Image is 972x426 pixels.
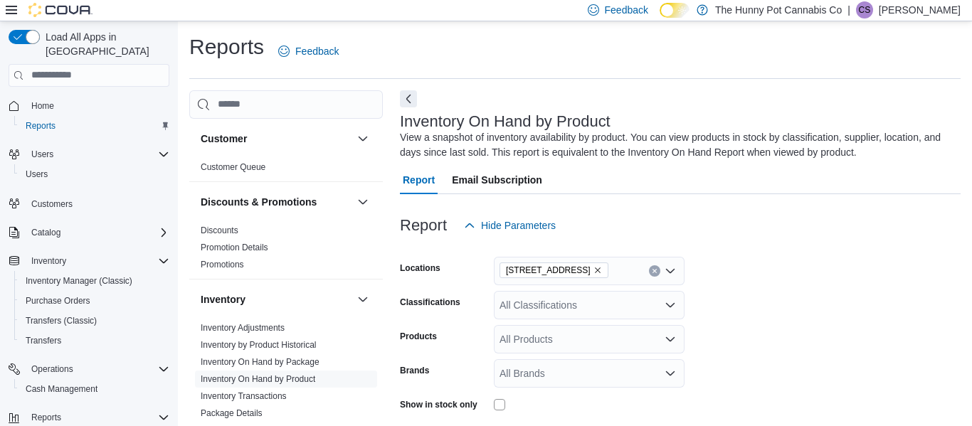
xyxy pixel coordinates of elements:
a: Inventory by Product Historical [201,340,317,350]
span: Email Subscription [452,166,542,194]
button: Catalog [26,224,66,241]
button: Transfers [14,331,175,351]
div: Customer [189,159,383,181]
a: Inventory Manager (Classic) [20,272,138,289]
span: Transfers (Classic) [20,312,169,329]
span: Cash Management [20,380,169,398]
span: Hide Parameters [481,218,556,233]
button: Reports [26,409,67,426]
h3: Discounts & Promotions [201,195,317,209]
button: Discounts & Promotions [354,193,371,211]
button: Inventory Manager (Classic) [14,271,175,291]
button: Operations [3,359,175,379]
div: Cameron Sweet [856,1,873,18]
span: Transfers [20,332,169,349]
button: Cash Management [14,379,175,399]
a: Reports [20,117,61,134]
a: Package Details [201,408,263,418]
button: Reports [14,116,175,136]
label: Locations [400,262,440,274]
img: Cova [28,3,93,17]
span: Customers [26,194,169,212]
span: 7481 Oakwood Drive [500,262,608,278]
button: Open list of options [665,299,676,311]
div: Discounts & Promotions [189,222,383,279]
a: Promotions [201,260,244,270]
button: Users [26,146,59,163]
a: Feedback [273,37,344,65]
span: Purchase Orders [26,295,90,307]
a: Inventory Adjustments [201,323,285,333]
span: [STREET_ADDRESS] [506,263,591,277]
label: Classifications [400,297,460,308]
span: Home [31,100,54,112]
span: Users [31,149,53,160]
button: Hide Parameters [458,211,561,240]
span: Users [26,169,48,180]
a: Purchase Orders [20,292,96,309]
span: Catalog [26,224,169,241]
span: Transfers (Classic) [26,315,97,326]
span: Discounts [201,225,238,236]
span: Customers [31,198,73,210]
span: CS [859,1,871,18]
a: Transfers [20,332,67,349]
button: Transfers (Classic) [14,311,175,331]
label: Products [400,331,437,342]
a: Inventory On Hand by Product [201,374,315,384]
span: Reports [31,412,61,423]
span: Customer Queue [201,161,265,173]
a: Customer Queue [201,162,265,172]
span: Reports [26,120,56,132]
p: The Hunny Pot Cannabis Co [715,1,842,18]
button: Home [3,95,175,116]
span: Inventory Manager (Classic) [20,272,169,289]
span: Promotion Details [201,242,268,253]
span: Package Details [201,408,263,419]
span: Inventory [26,252,169,270]
span: Report [403,166,435,194]
a: Home [26,97,60,115]
button: Next [400,90,417,107]
span: Operations [26,361,169,378]
span: Feedback [605,3,648,17]
button: Operations [26,361,79,378]
span: Inventory On Hand by Package [201,356,319,368]
button: Users [3,144,175,164]
button: Inventory [26,252,72,270]
h1: Reports [189,33,264,61]
span: Reports [26,409,169,426]
div: View a snapshot of inventory availability by product. You can view products in stock by classific... [400,130,953,160]
span: Transfers [26,335,61,346]
a: Users [20,166,53,183]
a: Inventory On Hand by Package [201,357,319,367]
span: Inventory Manager (Classic) [26,275,132,287]
a: Inventory Transactions [201,391,287,401]
h3: Inventory [201,292,245,307]
span: Inventory [31,255,66,267]
span: Promotions [201,259,244,270]
span: Home [26,97,169,115]
span: Feedback [295,44,339,58]
a: Discounts [201,225,238,235]
button: Open list of options [665,368,676,379]
span: Inventory Transactions [201,390,287,402]
span: Load All Apps in [GEOGRAPHIC_DATA] [40,30,169,58]
h3: Inventory On Hand by Product [400,113,611,130]
span: Inventory Adjustments [201,322,285,334]
span: Cash Management [26,383,97,395]
button: Customers [3,193,175,213]
p: [PERSON_NAME] [879,1,961,18]
button: Open list of options [665,265,676,277]
button: Customer [201,132,352,146]
a: Promotion Details [201,243,268,252]
span: Reports [20,117,169,134]
label: Brands [400,365,429,376]
a: Cash Management [20,380,103,398]
a: Transfers (Classic) [20,312,102,329]
h3: Report [400,217,447,234]
a: Customers [26,196,78,213]
span: Users [26,146,169,163]
button: Clear input [649,265,660,277]
button: Catalog [3,223,175,243]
